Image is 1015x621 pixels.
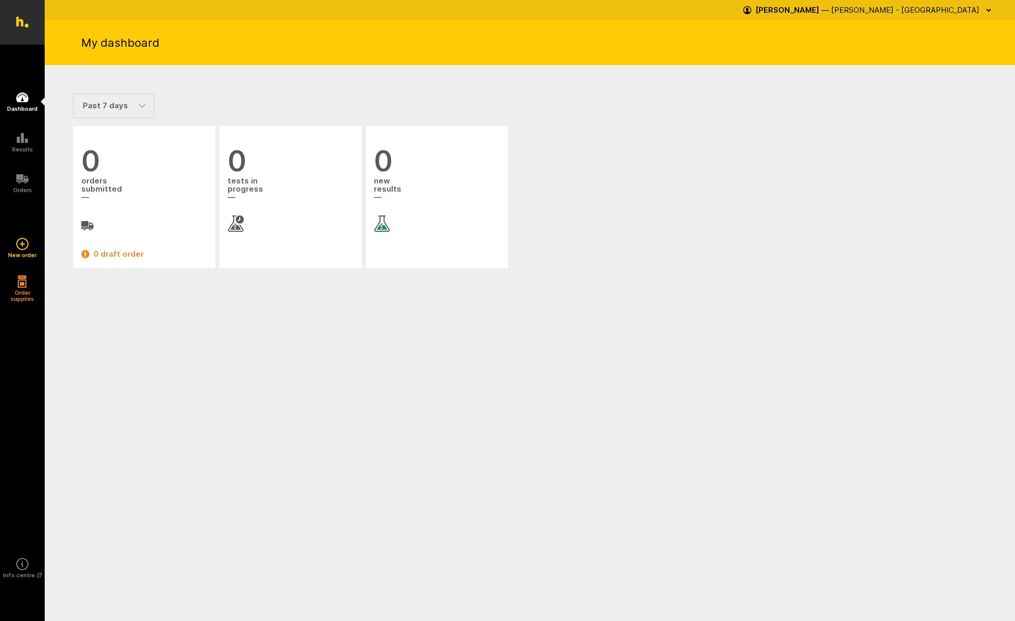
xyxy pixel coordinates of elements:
[374,176,500,203] span: new results
[821,5,979,15] span: — [PERSON_NAME] - [GEOGRAPHIC_DATA]
[374,146,500,232] a: 0 newresults
[81,146,207,232] a: 0 orderssubmitted
[374,146,500,176] span: 0
[81,146,207,176] span: 0
[755,5,819,15] strong: [PERSON_NAME]
[228,146,354,232] a: 0 tests inprogress
[228,176,354,203] span: tests in progress
[81,176,207,203] span: orders submitted
[8,252,37,258] h5: New order
[228,146,354,176] span: 0
[743,2,995,18] button: [PERSON_NAME] — [PERSON_NAME] - [GEOGRAPHIC_DATA]
[7,290,38,302] h5: Order supplies
[13,187,32,193] h5: Orders
[81,248,207,260] a: 0 draft order
[12,146,33,152] h5: Results
[7,106,38,112] h5: Dashboard
[81,35,160,50] h1: My dashboard
[3,572,42,578] h5: Info centre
